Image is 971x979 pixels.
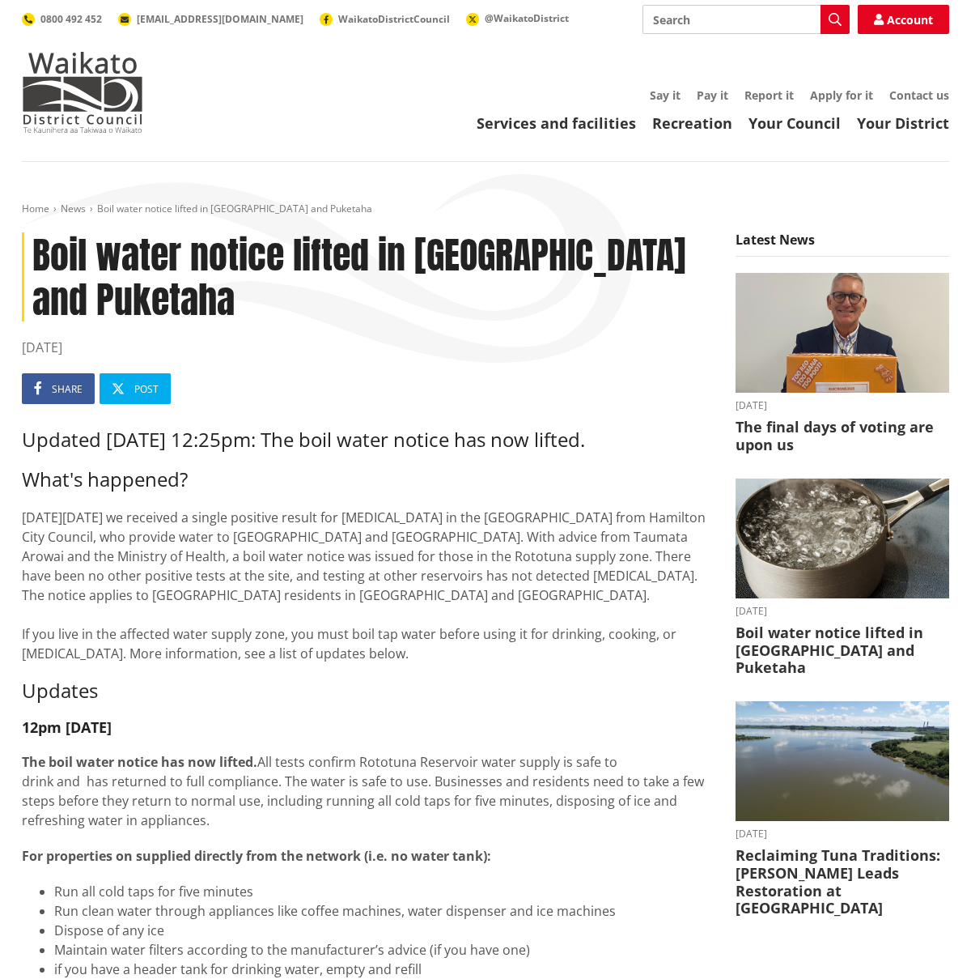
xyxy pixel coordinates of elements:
strong: 12pm [DATE] [22,717,112,737]
span: WaikatoDistrictCouncil [338,12,450,26]
time: [DATE] [736,401,949,411]
h3: Reclaiming Tuna Traditions: [PERSON_NAME] Leads Restoration at [GEOGRAPHIC_DATA] [736,847,949,917]
h3: Updates [22,679,711,703]
h1: Boil water notice lifted in [GEOGRAPHIC_DATA] and Puketaha [22,232,711,321]
a: News [61,202,86,215]
a: Report it [744,87,794,103]
h3: The final days of voting are upon us [736,419,949,453]
span: Boil water notice lifted in [GEOGRAPHIC_DATA] and Puketaha [97,202,372,215]
a: Contact us [889,87,949,103]
li: Maintain water filters according to the manufacturer’s advice (if you have one) [54,940,711,960]
a: Pay it [697,87,728,103]
li: Dispose of any ice [54,921,711,940]
time: [DATE] [736,829,949,839]
a: Services and facilities [477,113,636,133]
li: if you have a header tank for drinking water, empty and refill [54,960,711,979]
h5: Latest News [736,232,949,257]
input: Search input [642,5,850,34]
img: Waikato District Council - Te Kaunihera aa Takiwaa o Waikato [22,52,143,133]
strong: For properties on supplied directly from the network (i.e. no water tank): [22,847,491,865]
nav: breadcrumb [22,202,949,216]
a: Share [22,373,95,404]
span: @WaikatoDistrict [485,11,569,25]
li: Run all cold taps for five minutes [54,882,711,901]
time: [DATE] [736,607,949,616]
a: [DATE] Reclaiming Tuna Traditions: [PERSON_NAME] Leads Restoration at [GEOGRAPHIC_DATA] [736,701,949,917]
a: Say it [650,87,681,103]
a: [EMAIL_ADDRESS][DOMAIN_NAME] [118,12,303,26]
img: Craig Hobbs editorial elections [736,273,949,394]
span: Share [52,382,83,396]
li: Run clean water through appliances like coffee machines, water dispenser and ice machines [54,901,711,921]
p: [DATE][DATE] we received a single positive result for [MEDICAL_DATA] in the [GEOGRAPHIC_DATA] fro... [22,508,711,663]
span: 0800 492 452 [40,12,102,26]
span: Post [134,382,159,396]
a: boil water notice gordonton puketaha [DATE] Boil water notice lifted in [GEOGRAPHIC_DATA] and Puk... [736,479,949,677]
h3: What's happened? [22,468,711,492]
a: 0800 492 452 [22,12,102,26]
a: Home [22,202,49,215]
h3: Updated [DATE] 12:25pm: The boil water notice has now lifted. [22,428,711,452]
a: Apply for it [810,87,873,103]
a: Your Council [748,113,841,133]
img: Waahi Lake [736,701,949,822]
img: boil water notice [736,479,949,599]
h3: Boil water notice lifted in [GEOGRAPHIC_DATA] and Puketaha [736,624,949,677]
a: Post [100,373,171,404]
p: All tests confirm Rototuna Reservoir water supply is safe to drink and has returned to full compl... [22,752,711,830]
a: [DATE] The final days of voting are upon us [736,273,949,454]
a: Your District [857,113,949,133]
strong: The boil water notice has now lifted. [22,753,257,771]
a: @WaikatoDistrict [466,11,569,25]
span: [EMAIL_ADDRESS][DOMAIN_NAME] [137,12,303,26]
a: WaikatoDistrictCouncil [320,12,450,26]
time: [DATE] [22,338,711,357]
a: Recreation [652,113,732,133]
a: Account [858,5,949,34]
